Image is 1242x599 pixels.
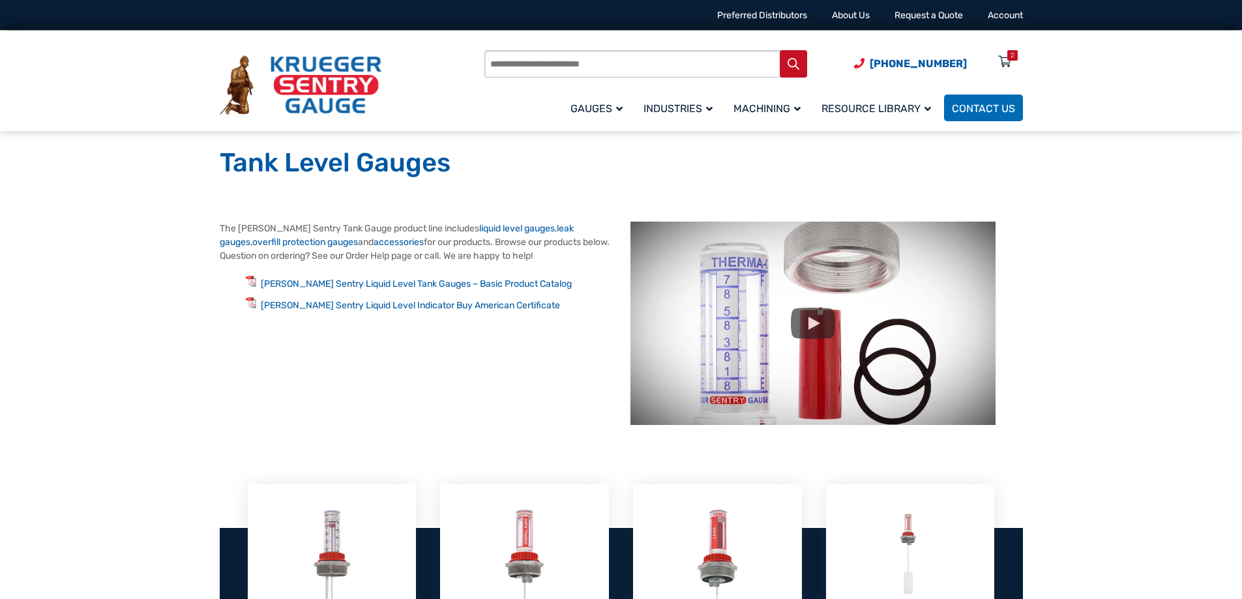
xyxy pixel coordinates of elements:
a: Account [988,10,1023,21]
span: Resource Library [821,102,931,115]
a: Resource Library [814,93,944,123]
a: About Us [832,10,870,21]
a: overfill protection gauges [252,237,358,248]
img: Krueger Sentry Gauge [220,55,381,115]
span: Industries [643,102,713,115]
a: Request a Quote [895,10,963,21]
span: Gauges [570,102,623,115]
p: The [PERSON_NAME] Sentry Tank Gauge product line includes , , and for our products. Browse our pr... [220,222,612,263]
a: leak gauges [220,223,574,248]
a: Preferred Distributors [717,10,807,21]
a: Industries [636,93,726,123]
img: Tank Level Gauges [630,222,996,425]
span: Machining [733,102,801,115]
a: accessories [374,237,424,248]
h1: Tank Level Gauges [220,147,1023,179]
a: [PERSON_NAME] Sentry Liquid Level Tank Gauges – Basic Product Catalog [261,278,572,289]
span: Contact Us [952,102,1015,115]
a: Phone Number (920) 434-8860 [854,55,967,72]
a: Gauges [563,93,636,123]
a: [PERSON_NAME] Sentry Liquid Level Indicator Buy American Certificate [261,300,560,311]
a: Machining [726,93,814,123]
a: liquid level gauges [479,223,555,234]
a: Contact Us [944,95,1023,121]
div: 2 [1011,50,1014,61]
span: [PHONE_NUMBER] [870,57,967,70]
